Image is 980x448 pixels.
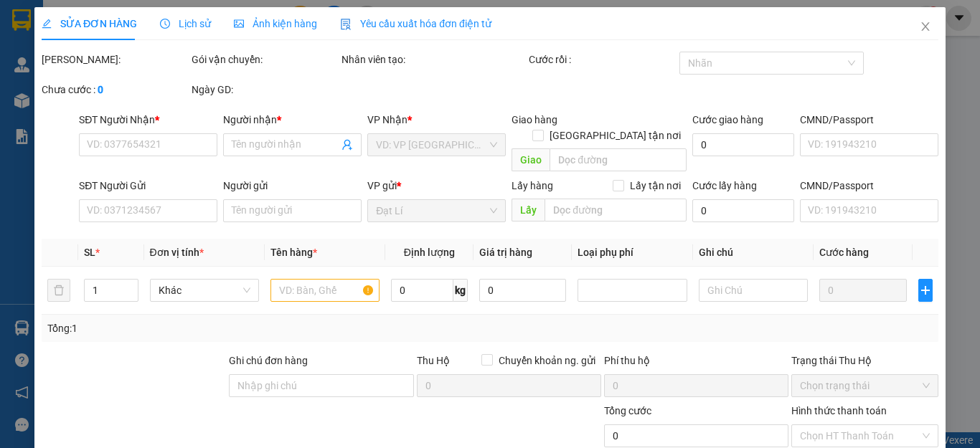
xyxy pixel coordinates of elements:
span: Giao hàng [512,114,557,125]
div: Người gửi [223,178,362,194]
span: Định lượng [404,247,455,258]
input: 0 [819,279,907,302]
span: Increase Value [121,280,137,290]
label: Ghi chú đơn hàng [229,355,308,366]
th: Loại phụ phí [572,239,692,267]
span: VP Nhận [367,114,407,125]
span: down [126,292,134,300]
button: plus [918,279,933,302]
span: Lấy hàng [512,180,553,191]
span: Khác [158,280,250,301]
b: 0 [98,84,103,95]
div: Nhân viên tạo: [341,52,526,67]
span: Tổng cước [604,405,651,416]
button: delete [47,279,70,302]
input: Ghi chú đơn hàng [229,374,413,397]
span: SỬA ĐƠN HÀNG [42,18,137,29]
span: kg [453,279,467,302]
label: Cước giao hàng [692,114,763,125]
span: [GEOGRAPHIC_DATA] tận nơi [543,128,686,143]
input: Dọc đường [545,199,686,221]
span: edit [42,19,52,29]
span: user-add [341,139,353,151]
input: Ghi Chú [698,279,807,302]
span: Cước hàng [819,247,869,258]
span: Đạt Lí [376,200,497,221]
span: Giao [512,148,550,171]
div: Ngày GD: [192,82,339,97]
th: Ghi chú [692,239,813,267]
div: Người nhận [223,112,362,128]
span: clock-circle [160,19,170,29]
span: plus [918,285,932,296]
span: Đơn vị tính [149,247,203,258]
label: Cước lấy hàng [692,180,756,191]
div: [PERSON_NAME]: [42,52,189,67]
input: Dọc đường [550,148,686,171]
img: icon [340,19,352,30]
span: SL [84,247,95,258]
div: CMND/Passport [800,112,938,128]
input: VD: Bàn, Ghế [270,279,380,302]
input: Cước lấy hàng [692,199,794,222]
label: Hình thức thanh toán [791,405,887,416]
span: Chuyển khoản ng. gửi [493,353,601,368]
span: Lịch sử [160,18,211,29]
div: SĐT Người Gửi [79,178,217,194]
span: up [126,282,134,290]
span: Giá trị hàng [479,247,532,258]
span: Thu Hộ [416,355,449,366]
div: Trạng thái Thu Hộ [791,353,938,368]
span: Decrease Value [121,290,137,301]
div: CMND/Passport [800,178,938,194]
input: Cước giao hàng [692,133,794,156]
span: Lấy tận nơi [623,178,686,194]
button: Close [905,7,946,47]
span: Yêu cầu xuất hóa đơn điện tử [340,18,491,29]
div: Phí thu hộ [604,353,788,374]
span: Chọn trạng thái [800,375,930,396]
span: Lấy [512,199,545,221]
div: SĐT Người Nhận [79,112,217,128]
div: Gói vận chuyển: [192,52,339,67]
div: Tổng: 1 [47,320,380,336]
span: close [920,21,931,32]
div: VP gửi [367,178,506,194]
span: Ảnh kiện hàng [234,18,317,29]
span: Tên hàng [270,247,317,258]
div: Chưa cước : [42,82,189,97]
div: Cước rồi : [529,52,676,67]
span: picture [234,19,244,29]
